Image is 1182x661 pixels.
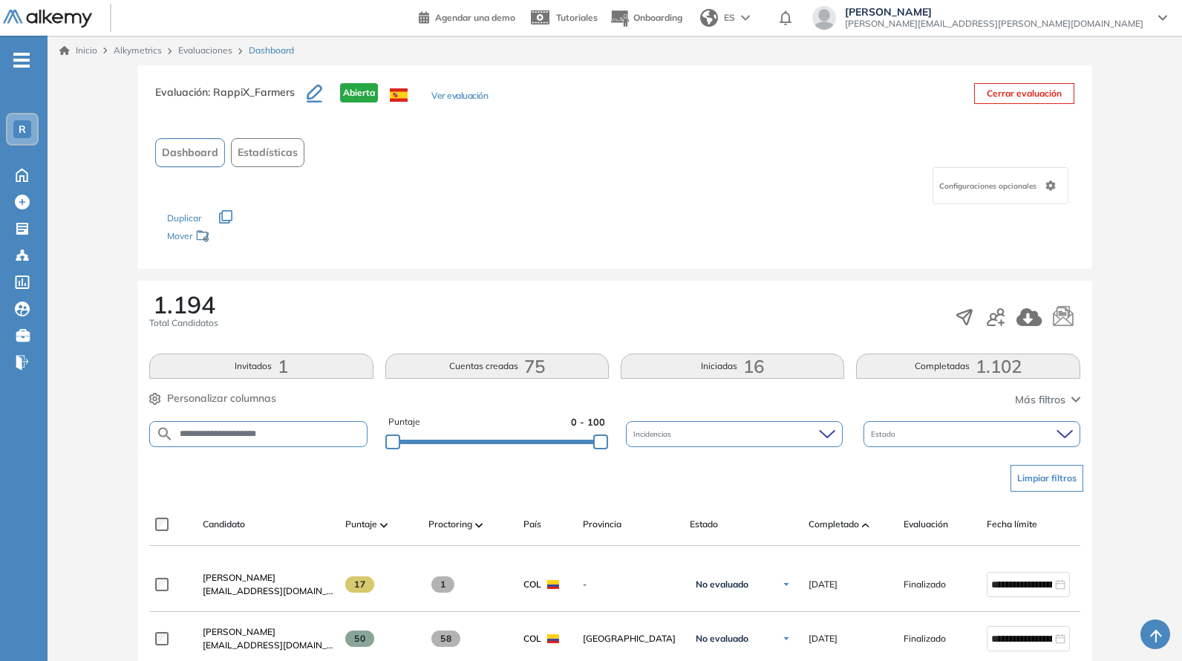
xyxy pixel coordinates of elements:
[690,518,718,531] span: Estado
[871,429,898,440] span: Estado
[523,632,541,645] span: COL
[167,391,276,406] span: Personalizar columnas
[428,518,472,531] span: Proctoring
[114,45,162,56] span: Alkymetrics
[556,12,598,23] span: Tutoriales
[547,634,559,643] img: COL
[974,83,1074,104] button: Cerrar evaluación
[203,639,333,652] span: [EMAIL_ADDRESS][DOMAIN_NAME]
[149,316,218,330] span: Total Candidatos
[385,354,609,379] button: Cuentas creadas75
[626,421,843,447] div: Incidencias
[782,634,791,643] img: Ícono de flecha
[475,523,483,527] img: [missing "en.ARROW_ALT" translation]
[809,578,837,591] span: [DATE]
[380,523,388,527] img: [missing "en.ARROW_ALT" translation]
[19,123,26,135] span: R
[149,354,373,379] button: Invitados1
[987,518,1037,531] span: Fecha límite
[856,354,1080,379] button: Completadas1.102
[340,83,378,102] span: Abierta
[153,293,215,316] span: 1.194
[3,10,92,28] img: Logo
[583,578,678,591] span: -
[156,425,174,443] img: SEARCH_ALT
[610,2,682,34] button: Onboarding
[149,391,276,406] button: Personalizar columnas
[388,415,420,429] span: Puntaje
[571,415,605,429] span: 0 - 100
[724,11,735,25] span: ES
[1015,392,1065,408] span: Más filtros
[621,354,844,379] button: Iniciadas16
[862,523,869,527] img: [missing "en.ARROW_ALT" translation]
[155,83,307,114] h3: Evaluación
[167,212,201,224] span: Duplicar
[741,15,750,21] img: arrow
[203,518,245,531] span: Candidato
[59,44,97,57] a: Inicio
[431,89,488,105] button: Ver evaluación
[523,518,541,531] span: País
[203,572,275,583] span: [PERSON_NAME]
[809,518,859,531] span: Completado
[547,580,559,589] img: COL
[155,138,225,167] button: Dashboard
[904,578,946,591] span: Finalizado
[809,632,837,645] span: [DATE]
[345,576,374,593] span: 17
[904,632,946,645] span: Finalizado
[700,9,718,27] img: world
[208,85,295,99] span: : RappiX_Farmers
[345,631,374,647] span: 50
[845,18,1143,30] span: [PERSON_NAME][EMAIL_ADDRESS][PERSON_NAME][DOMAIN_NAME]
[419,7,515,25] a: Agendar una demo
[13,59,30,62] i: -
[162,145,218,160] span: Dashboard
[231,138,304,167] button: Estadísticas
[431,576,454,593] span: 1
[583,632,678,645] span: [GEOGRAPHIC_DATA]
[178,45,232,56] a: Evaluaciones
[1010,465,1083,492] button: Limpiar filtros
[345,518,377,531] span: Puntaje
[782,580,791,589] img: Ícono de flecha
[863,421,1080,447] div: Estado
[696,633,748,645] span: No evaluado
[203,571,333,585] a: [PERSON_NAME]
[203,625,333,639] a: [PERSON_NAME]
[933,167,1068,204] div: Configuraciones opcionales
[583,518,621,531] span: Provincia
[431,631,460,647] span: 58
[633,12,682,23] span: Onboarding
[1015,392,1080,408] button: Más filtros
[390,88,408,102] img: ESP
[523,578,541,591] span: COL
[939,180,1039,192] span: Configuraciones opcionales
[904,518,948,531] span: Evaluación
[845,6,1143,18] span: [PERSON_NAME]
[633,429,674,440] span: Incidencias
[167,224,316,251] div: Mover
[203,585,333,598] span: [EMAIL_ADDRESS][DOMAIN_NAME]
[249,44,294,57] span: Dashboard
[238,145,298,160] span: Estadísticas
[203,626,275,637] span: [PERSON_NAME]
[696,579,748,590] span: No evaluado
[435,12,515,23] span: Agendar una demo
